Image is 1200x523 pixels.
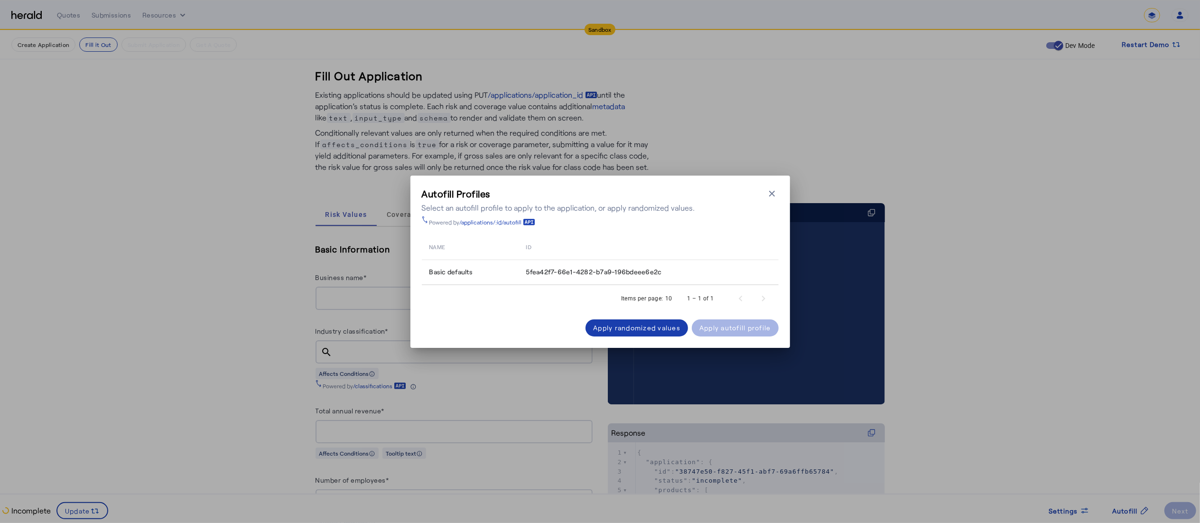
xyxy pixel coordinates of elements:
div: Select an autofill profile to apply to the application, or apply randomized values. [422,202,695,214]
a: /applications/:id/autofill [460,218,535,226]
div: 10 [665,294,672,303]
span: name [429,242,445,251]
table: Table view of all quotes submitted by your platform [422,233,779,285]
button: Apply randomized values [586,319,688,336]
span: id [526,242,531,251]
div: 1 – 1 of 1 [688,294,714,303]
span: 5fea42f7-66e1-4282-b7a9-196bdeee6e2c [526,267,662,277]
div: Apply randomized values [593,323,680,333]
div: Powered by [429,218,535,226]
span: Basic defaults [429,267,473,277]
h3: Autofill Profiles [422,187,695,200]
div: Items per page: [621,294,663,303]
